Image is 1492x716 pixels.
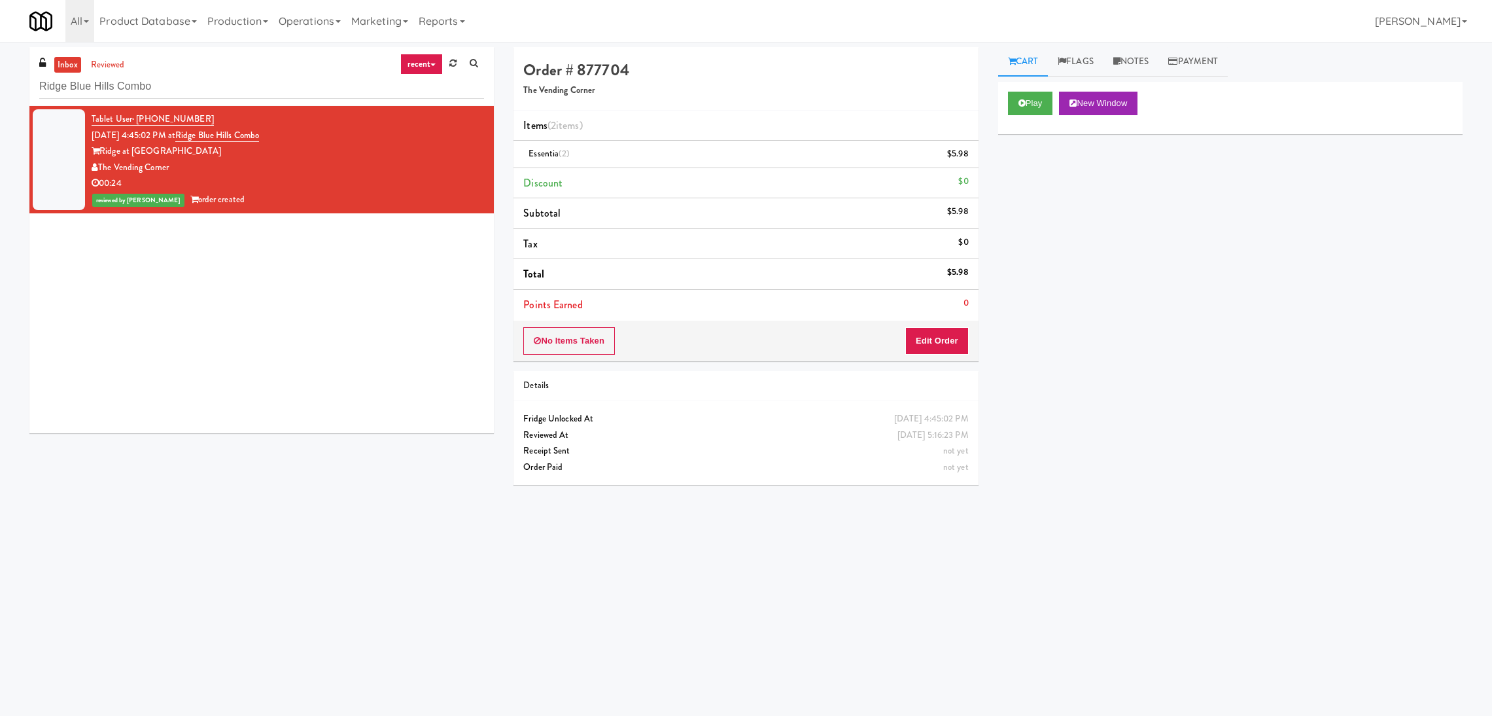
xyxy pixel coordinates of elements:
span: not yet [943,461,969,473]
div: Ridge at [GEOGRAPHIC_DATA] [92,143,484,160]
a: inbox [54,57,81,73]
span: Total [523,266,544,281]
img: Micromart [29,10,52,33]
a: Tablet User· [PHONE_NUMBER] [92,113,214,126]
div: Order Paid [523,459,968,476]
span: Essentia [529,147,570,160]
a: Cart [998,47,1049,77]
ng-pluralize: items [556,118,580,133]
a: recent [400,54,443,75]
div: $5.98 [947,204,969,220]
span: (2) [559,147,570,160]
div: $5.98 [947,146,969,162]
div: Fridge Unlocked At [523,411,968,427]
span: Subtotal [523,206,561,221]
div: [DATE] 4:45:02 PM [894,411,969,427]
li: Tablet User· [PHONE_NUMBER][DATE] 4:45:02 PM atRidge Blue Hills ComboRidge at [GEOGRAPHIC_DATA]Th... [29,106,494,213]
a: Flags [1048,47,1103,77]
div: The Vending Corner [92,160,484,176]
span: · [PHONE_NUMBER] [132,113,214,125]
div: 00:24 [92,175,484,192]
span: Points Earned [523,297,582,312]
button: No Items Taken [523,327,615,355]
div: $5.98 [947,264,969,281]
a: reviewed [88,57,128,73]
span: [DATE] 4:45:02 PM at [92,129,175,141]
span: reviewed by [PERSON_NAME] [92,194,184,207]
button: New Window [1059,92,1137,115]
span: Tax [523,236,537,251]
span: (2 ) [547,118,583,133]
div: Reviewed At [523,427,968,444]
span: Items [523,118,582,133]
span: Discount [523,175,563,190]
div: 0 [963,295,969,312]
div: $0 [958,234,968,251]
div: $0 [958,173,968,190]
h4: Order # 877704 [523,62,968,79]
button: Play [1008,92,1053,115]
button: Edit Order [905,327,969,355]
a: Notes [1103,47,1159,77]
span: not yet [943,444,969,457]
a: Ridge Blue Hills Combo [175,129,259,142]
div: Details [523,378,968,394]
div: [DATE] 5:16:23 PM [897,427,969,444]
h5: The Vending Corner [523,86,968,96]
input: Search vision orders [39,75,484,99]
div: Receipt Sent [523,443,968,459]
span: order created [190,193,245,206]
a: Payment [1158,47,1228,77]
